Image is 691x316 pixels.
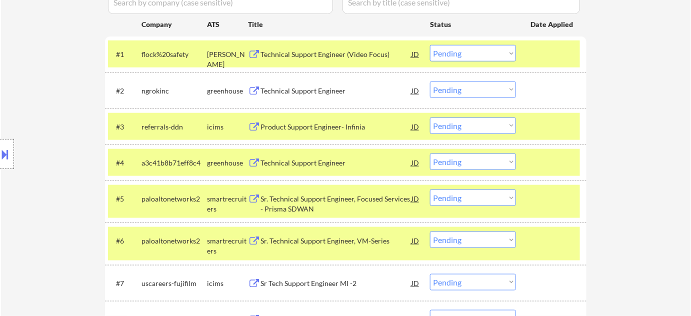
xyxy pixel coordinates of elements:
[141,19,207,29] div: Company
[530,19,574,29] div: Date Applied
[207,19,248,29] div: ATS
[410,153,420,171] div: JD
[410,274,420,292] div: JD
[410,81,420,99] div: JD
[260,194,411,213] div: Sr. Technical Support Engineer, Focused Services - Prisma SDWAN
[260,278,411,288] div: Sr Tech Support Engineer MI -2
[116,278,133,288] div: #7
[141,278,207,288] div: uscareers-fujifilm
[410,231,420,249] div: JD
[207,49,248,69] div: [PERSON_NAME]
[207,122,248,132] div: icims
[410,45,420,63] div: JD
[260,236,411,246] div: Sr. Technical Support Engineer, VM-Series
[207,278,248,288] div: icims
[248,19,420,29] div: Title
[410,117,420,135] div: JD
[207,236,248,255] div: smartrecruiters
[207,86,248,96] div: greenhouse
[260,86,411,96] div: Technical Support Engineer
[260,122,411,132] div: Product Support Engineer- Infinia
[207,194,248,213] div: smartrecruiters
[430,15,516,33] div: Status
[141,49,207,59] div: flock%20safety
[116,49,133,59] div: #1
[410,189,420,207] div: JD
[260,49,411,59] div: Technical Support Engineer (Video Focus)
[260,158,411,168] div: Technical Support Engineer
[207,158,248,168] div: greenhouse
